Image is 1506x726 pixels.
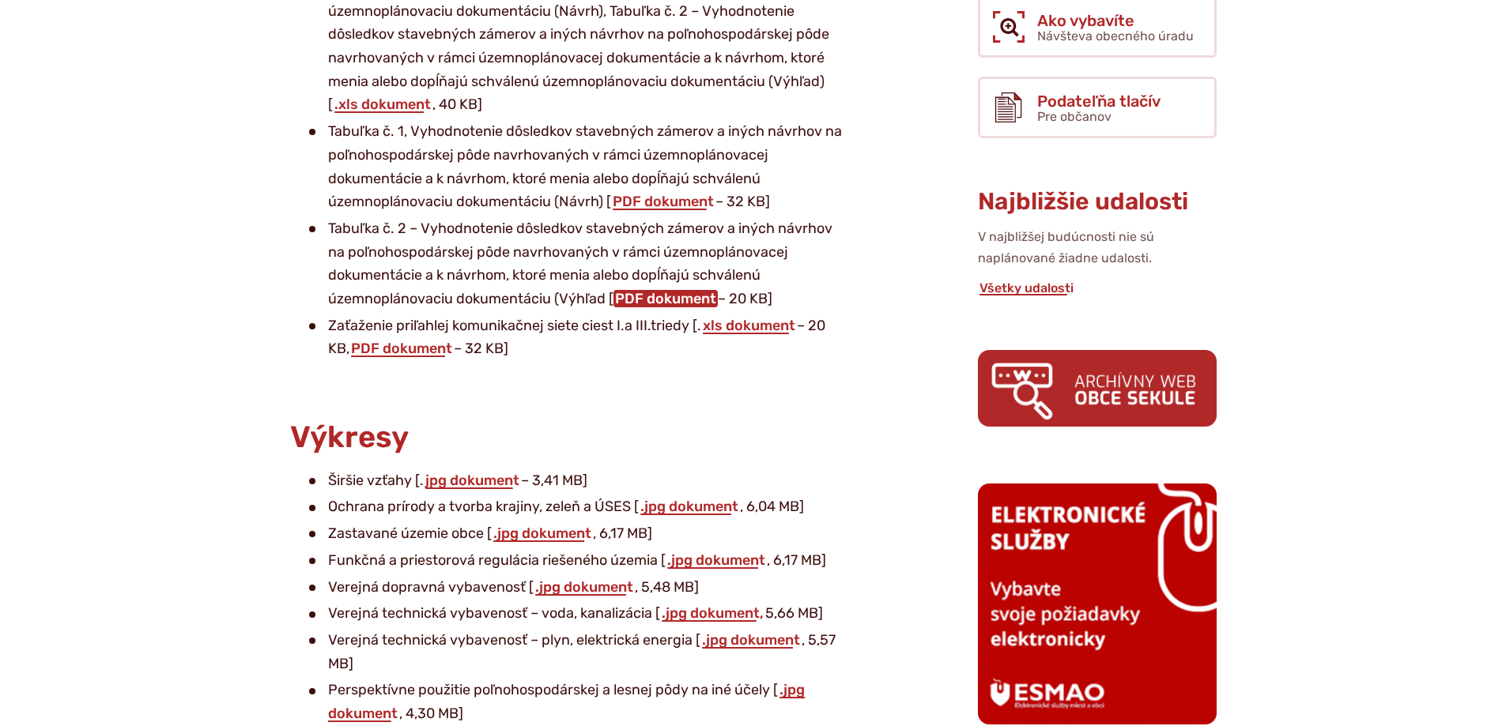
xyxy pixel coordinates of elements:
[1037,12,1194,29] span: Ako vybavíte
[1037,109,1112,124] span: Pre občanov
[1037,92,1161,110] span: Podateľňa tlačív
[309,469,851,493] li: Širšie vzťahy [. – 3,41 MB]
[978,280,1075,295] a: Všetky udalosti
[309,495,851,519] li: Ochrana prírody a tvorba krajiny, zeleň a ÚSES [ , 6,04 MB]
[309,522,851,546] li: Zastavané územie obce [ , 6,17 MB]
[978,483,1217,724] img: esmao_sekule_b.png
[309,679,851,725] li: Perspektívne použitie poľnohospodárskej a lesnej pôdy na iné účely [ , 4,30 MB]
[701,317,797,334] a: xls dokument
[424,472,521,489] a: jpg dokument
[978,77,1217,138] a: Podateľňa tlačív Pre občanov
[613,290,718,307] a: PDF dokument
[349,340,454,357] a: PDF dokument
[666,551,767,569] a: .jpg dokument
[611,193,715,210] a: PDF dokument
[290,419,409,455] span: Výkresy
[660,604,765,622] a: .jpg dokument,
[309,120,851,214] li: Tabuľka č. 1, Vyhodnotenie dôsledkov stavebných zámerov a iných návrhov na poľnohospodárskej pôde...
[1037,28,1194,43] span: Návšteva obecného úradu
[309,549,851,573] li: Funkčná a priestorová regulácia riešeného územia [ , 6,17 MB]
[639,498,740,515] a: .jpg dokument
[333,96,432,113] a: .xls dokument
[328,681,805,722] a: .jpg dokument
[309,217,851,311] li: Tabuľka č. 2 – Vyhodnotenie dôsledkov stavebných zámerov a iných návrhov na poľnohospodárskej pôd...
[534,578,635,596] a: .jpg dokument
[978,350,1217,427] img: archiv.png
[492,525,593,542] a: .jpg dokument
[978,189,1217,215] h3: Najbližšie udalosti
[978,227,1217,269] p: V najbližšej budúcnosti nie sú naplánované žiadne udalosti.
[309,602,851,626] li: Verejná technická vybavenosť – voda, kanalizácia [ 5,66 MB]
[309,576,851,600] li: Verejná dopravná vybavenosť [ , 5,48 MB]
[309,629,851,675] li: Verejná technická vybavenosť – plyn, elektrická energia [ , 5,57 MB]
[700,631,802,649] a: .jpg dokument
[309,314,851,361] li: Zaťaženie priľahlej komunikačnej siete ciest I.a III.triedy [. – 20 KB, – 32 KB]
